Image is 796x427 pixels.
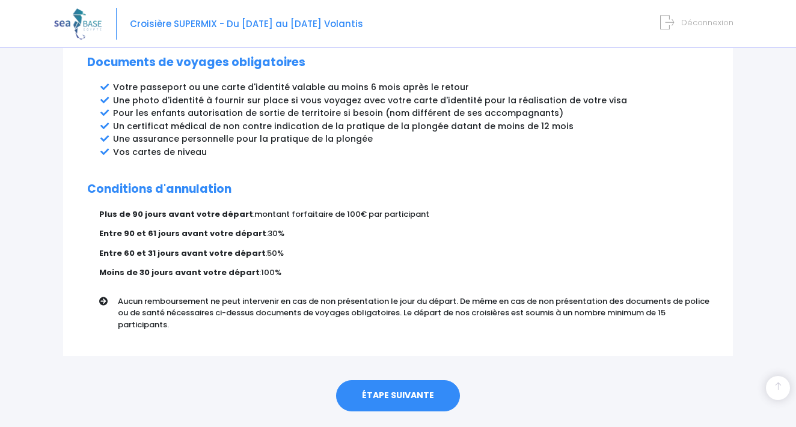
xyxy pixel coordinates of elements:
[254,208,429,220] span: montant forfaitaire de 100€ par participant
[261,267,281,278] span: 100%
[99,208,709,220] p: :
[113,120,709,133] li: Un certificat médical de non contre indication de la pratique de la plongée datant de moins de 12...
[268,228,284,239] span: 30%
[99,228,266,239] strong: Entre 90 et 61 jours avant votre départ
[267,247,284,259] span: 50%
[113,146,709,159] li: Vos cartes de niveau
[99,267,709,279] p: :
[87,183,709,196] h2: Conditions d'annulation
[99,267,260,278] strong: Moins de 30 jours avant votre départ
[99,208,253,220] strong: Plus de 90 jours avant votre départ
[99,247,266,259] strong: Entre 60 et 31 jours avant votre départ
[99,228,709,240] p: :
[113,107,709,120] li: Pour les enfants autorisation de sortie de territoire si besoin (nom différent de ses accompagnants)
[113,94,709,107] li: Une photo d'identité à fournir sur place si vous voyagez avec votre carte d'identité pour la réal...
[336,380,460,411] a: ÉTAPE SUIVANTE
[130,17,363,30] span: Croisière SUPERMIX - Du [DATE] au [DATE] Volantis
[681,17,733,28] span: Déconnexion
[99,247,709,259] p: :
[113,81,709,94] li: Votre passeport ou une carte d'identité valable au moins 6 mois après le retour
[118,295,718,331] p: Aucun remboursement ne peut intervenir en cas de non présentation le jour du départ. De même en c...
[87,56,709,70] h2: Documents de voyages obligatoires
[113,133,709,145] li: Une assurance personnelle pour la pratique de la plongée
